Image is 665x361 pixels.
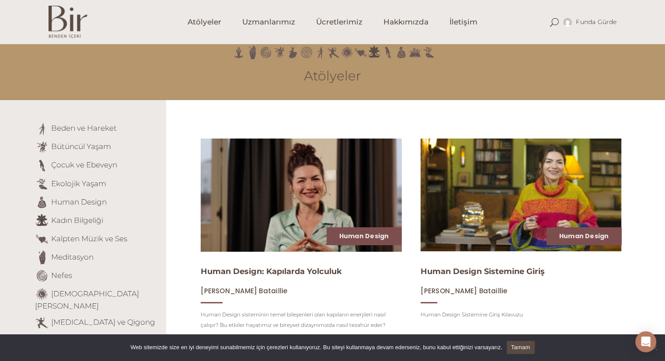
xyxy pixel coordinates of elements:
[339,232,389,240] a: Human Design
[559,232,609,240] a: Human Design
[51,215,103,224] a: Kadın Bilgeliği
[201,287,287,295] a: [PERSON_NAME] Bataillie
[51,271,72,279] a: Nefes
[201,267,342,276] a: Human Design: Kapılarda Yolculuk
[201,309,401,330] p: Human Design sisteminin temel bileşenleri olan kapıların enerjileri nasıl çalışır? Bu etkiler hay...
[35,289,139,310] a: [DEMOGRAPHIC_DATA][PERSON_NAME]
[449,17,477,27] span: İletişim
[201,286,287,295] span: [PERSON_NAME] Bataillie
[51,252,94,261] a: Meditasyon
[51,142,111,151] a: Bütüncül Yaşam
[635,331,656,352] div: Open Intercom Messenger
[51,124,117,132] a: Beden ve Hareket
[383,17,428,27] span: Hakkımızda
[51,160,117,169] a: Çocuk ve Ebeveyn
[51,317,155,326] a: [MEDICAL_DATA] ve Qigong
[421,309,621,320] p: Human Design Sistemine Giriş Kılavuzu
[242,17,295,27] span: Uzmanlarımız
[51,197,107,206] a: Human Design
[421,267,545,276] a: Human Design Sistemine Giriş
[51,234,127,243] a: Kalpten Müzik ve Ses
[51,179,106,187] a: Ekolojik Yaşam
[507,341,535,354] a: Tamam
[188,17,221,27] span: Atölyeler
[421,286,507,295] span: [PERSON_NAME] Bataillie
[316,17,362,27] span: Ücretlerimiz
[576,18,616,26] span: Funda gürde
[130,343,502,352] span: Web sitemizde size en iyi deneyimi sunabilmemiz için çerezleri kullanıyoruz. Bu siteyi kullanmaya...
[421,287,507,295] a: [PERSON_NAME] Bataillie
